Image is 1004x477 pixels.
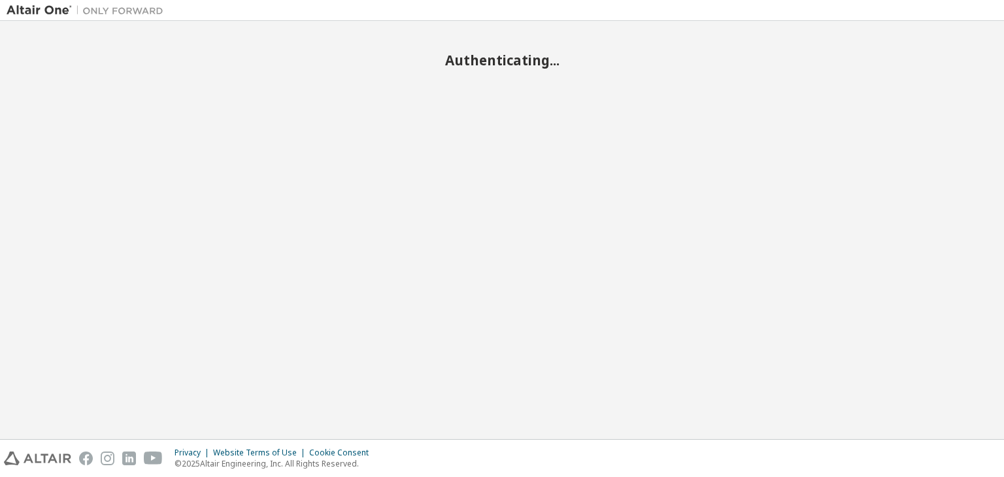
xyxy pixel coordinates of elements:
[7,52,997,69] h2: Authenticating...
[4,452,71,465] img: altair_logo.svg
[101,452,114,465] img: instagram.svg
[144,452,163,465] img: youtube.svg
[213,448,309,458] div: Website Terms of Use
[309,448,376,458] div: Cookie Consent
[175,458,376,469] p: © 2025 Altair Engineering, Inc. All Rights Reserved.
[175,448,213,458] div: Privacy
[79,452,93,465] img: facebook.svg
[122,452,136,465] img: linkedin.svg
[7,4,170,17] img: Altair One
